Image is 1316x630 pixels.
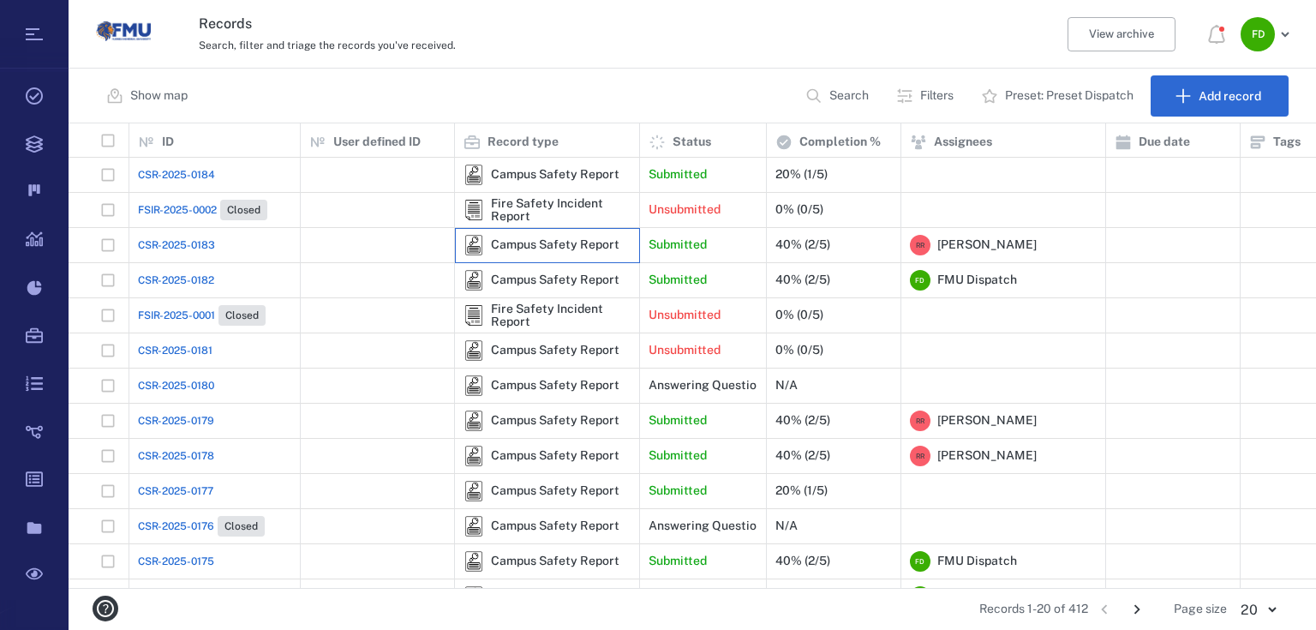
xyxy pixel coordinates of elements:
button: Filters [886,75,967,117]
div: Campus Safety Report [464,270,484,291]
span: FMU Dispatch [937,553,1017,570]
div: 40% (2/5) [775,414,830,427]
div: Campus Safety Report [464,375,484,396]
button: Search [795,75,882,117]
a: CSR-2025-0180 [138,378,214,393]
p: Answering Questions [649,377,769,394]
p: Status [673,134,711,151]
div: Campus Safety Report [491,449,619,462]
p: Tags [1273,134,1301,151]
span: [PERSON_NAME] [937,447,1037,465]
div: Campus Safety Report [491,379,619,392]
img: icon Campus Safety Report [464,516,484,537]
a: CSR-2025-0181 [138,343,212,358]
span: Closed [222,309,262,323]
img: icon Campus Safety Report [464,165,484,185]
div: Campus Safety Report [464,165,484,185]
p: Submitted [649,237,707,254]
a: CSR-2025-0177 [138,483,213,499]
a: CSR-2025-0179 [138,413,214,429]
span: Page size [1174,601,1227,618]
div: Campus Safety Report [491,484,619,497]
div: Campus Safety Report [464,516,484,537]
span: CSR-2025-0183 [138,237,215,253]
p: Unsubmitted [649,307,721,324]
div: Campus Safety Report [464,551,484,572]
div: Campus Safety Report [464,481,484,501]
div: R R [910,235,930,255]
p: Unsubmitted [649,342,721,359]
p: Preset: Preset Dispatch [1005,87,1134,105]
div: N/A [775,379,798,392]
button: help [86,589,125,628]
p: Submitted [649,447,707,465]
a: CSR-2025-0184 [138,167,215,183]
div: F D [910,586,930,607]
p: Due date [1139,134,1190,151]
div: 20% (1/5) [775,168,828,181]
div: F D [910,270,930,291]
div: Campus Safety Report [491,519,619,532]
div: 40% (2/5) [775,555,830,567]
span: Search, filter and triage the records you've received. [199,39,456,51]
div: 0% (0/5) [775,344,823,357]
span: FSIR-2025-0001 [138,308,215,323]
div: 20% (1/5) [775,484,828,497]
div: Campus Safety Report [464,235,484,255]
div: Fire Safety Incident Report [491,303,631,329]
h3: Records [199,14,869,34]
a: FSIR-2025-0002Closed [138,200,267,220]
a: Go home [96,4,151,65]
img: icon Campus Safety Report [464,551,484,572]
div: Campus Safety Report [491,555,619,567]
span: Closed [221,519,261,534]
span: Records 1-20 of 412 [979,601,1088,618]
p: Show map [130,87,188,105]
button: Show map [96,75,201,117]
span: CSR-2025-0176 [138,519,214,534]
button: View archive [1068,17,1175,51]
button: Add record [1151,75,1289,117]
a: CSR-2025-0182 [138,273,214,288]
div: R R [910,446,930,466]
img: icon Campus Safety Report [464,375,484,396]
p: Submitted [649,553,707,570]
span: [PERSON_NAME] [937,412,1037,429]
p: Submitted [649,272,707,289]
p: Submitted [649,412,707,429]
a: FSIR-2025-0001Closed [138,305,266,326]
a: CSR-2025-0178 [138,448,214,464]
a: CSR-2025-0176Closed [138,516,265,537]
p: Submitted [649,483,707,500]
div: 40% (2/5) [775,238,830,251]
div: 0% (0/5) [775,203,823,216]
div: Campus Safety Report [464,446,484,466]
div: Campus Safety Report [464,586,484,607]
div: Fire Safety Incident Report [464,200,484,220]
div: F D [910,551,930,572]
div: 40% (2/5) [775,449,830,462]
img: icon Campus Safety Report [464,270,484,291]
div: 0% (0/5) [775,309,823,321]
button: Go to next page [1123,596,1151,623]
p: Search [829,87,869,105]
p: Completion % [799,134,881,151]
div: Fire Safety Incident Report [464,305,484,326]
div: Campus Safety Report [464,411,484,431]
img: icon Campus Safety Report [464,235,484,255]
div: Campus Safety Report [464,340,484,361]
span: FSIR-2025-0002 [138,202,217,218]
img: icon Campus Safety Report [464,586,484,607]
div: 40% (2/5) [775,273,830,286]
span: [PERSON_NAME] [937,237,1037,254]
div: N/A [775,519,798,532]
img: icon Campus Safety Report [464,411,484,431]
p: User defined ID [333,134,421,151]
button: Preset: Preset Dispatch [971,75,1147,117]
div: Campus Safety Report [491,238,619,251]
button: FD [1241,17,1295,51]
nav: pagination navigation [1088,596,1153,623]
p: Assignees [934,134,992,151]
div: Campus Safety Report [491,273,619,286]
